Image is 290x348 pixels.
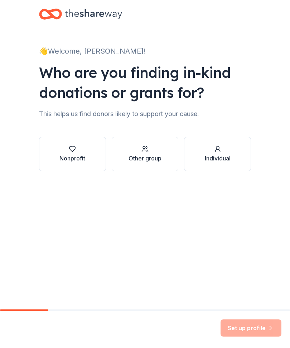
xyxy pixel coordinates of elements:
button: Other group [112,137,179,171]
div: Other group [129,154,161,163]
div: Nonprofit [59,154,85,163]
div: This helps us find donors likely to support your cause. [39,108,251,120]
button: Individual [184,137,251,171]
button: Nonprofit [39,137,106,171]
div: Who are you finding in-kind donations or grants for? [39,63,251,103]
div: Individual [205,154,231,163]
div: 👋 Welcome, [PERSON_NAME]! [39,45,251,57]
